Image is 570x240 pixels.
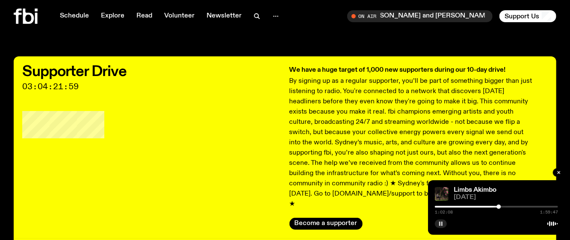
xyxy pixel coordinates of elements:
[454,194,558,201] span: [DATE]
[289,218,363,230] button: Become a supporter
[505,12,539,20] span: Support Us
[131,10,157,22] a: Read
[289,76,536,209] p: By signing up as a regular supporter, you’ll be part of something bigger than just listening to r...
[201,10,247,22] a: Newsletter
[347,10,493,22] button: On Air[DATE] Sunsets with [PERSON_NAME] and [PERSON_NAME]
[499,10,556,22] button: Support Us
[454,187,496,193] a: Limbs Akimbo
[96,10,130,22] a: Explore
[22,65,281,79] h2: Supporter Drive
[540,210,558,214] span: 1:59:47
[435,210,453,214] span: 1:02:08
[435,187,449,201] img: Jackson sits at an outdoor table, legs crossed and gazing at a black and brown dog also sitting a...
[159,10,200,22] a: Volunteer
[22,83,281,91] span: 03:04:21:59
[55,10,94,22] a: Schedule
[289,65,536,75] h3: We have a huge target of 1,000 new supporters during our 10-day drive!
